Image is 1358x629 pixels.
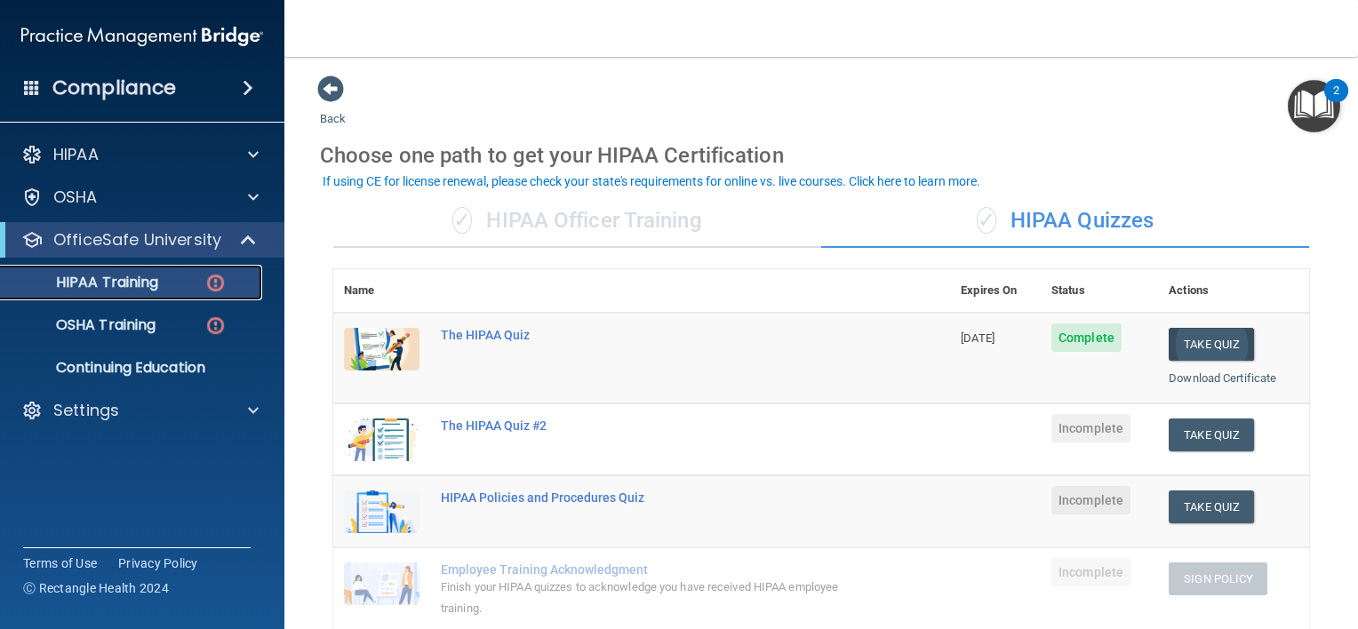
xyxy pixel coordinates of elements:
[333,269,430,313] th: Name
[320,91,346,125] a: Back
[441,328,861,342] div: The HIPAA Quiz
[441,562,861,577] div: Employee Training Acknowledgment
[320,130,1322,181] div: Choose one path to get your HIPAA Certification
[441,418,861,433] div: The HIPAA Quiz #2
[52,76,176,100] h4: Compliance
[441,490,861,505] div: HIPAA Policies and Procedures Quiz
[441,577,861,619] div: Finish your HIPAA quizzes to acknowledge you have received HIPAA employee training.
[23,579,169,597] span: Ⓒ Rectangle Health 2024
[1169,371,1276,385] a: Download Certificate
[1169,418,1254,451] button: Take Quiz
[1051,323,1122,352] span: Complete
[950,269,1041,313] th: Expires On
[1051,486,1130,514] span: Incomplete
[12,274,158,291] p: HIPAA Training
[53,400,119,421] p: Settings
[21,19,263,54] img: PMB logo
[1288,80,1340,132] button: Open Resource Center, 2 new notifications
[1158,269,1309,313] th: Actions
[320,172,983,190] button: If using CE for license renewal, please check your state's requirements for online vs. live cours...
[323,175,980,187] div: If using CE for license renewal, please check your state's requirements for online vs. live cours...
[53,229,221,251] p: OfficeSafe University
[53,187,98,208] p: OSHA
[204,314,227,337] img: danger-circle.6113f641.png
[21,229,258,251] a: OfficeSafe University
[1041,269,1158,313] th: Status
[53,144,99,165] p: HIPAA
[1169,562,1267,595] button: Sign Policy
[452,207,472,234] span: ✓
[21,400,259,421] a: Settings
[333,195,821,248] div: HIPAA Officer Training
[977,207,996,234] span: ✓
[21,187,259,208] a: OSHA
[1051,414,1130,442] span: Incomplete
[204,272,227,294] img: danger-circle.6113f641.png
[1169,328,1254,361] button: Take Quiz
[1051,558,1130,586] span: Incomplete
[961,331,995,345] span: [DATE]
[118,554,198,572] a: Privacy Policy
[12,316,156,334] p: OSHA Training
[821,195,1309,248] div: HIPAA Quizzes
[1333,91,1339,114] div: 2
[12,359,254,377] p: Continuing Education
[21,144,259,165] a: HIPAA
[1169,490,1254,523] button: Take Quiz
[23,554,97,572] a: Terms of Use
